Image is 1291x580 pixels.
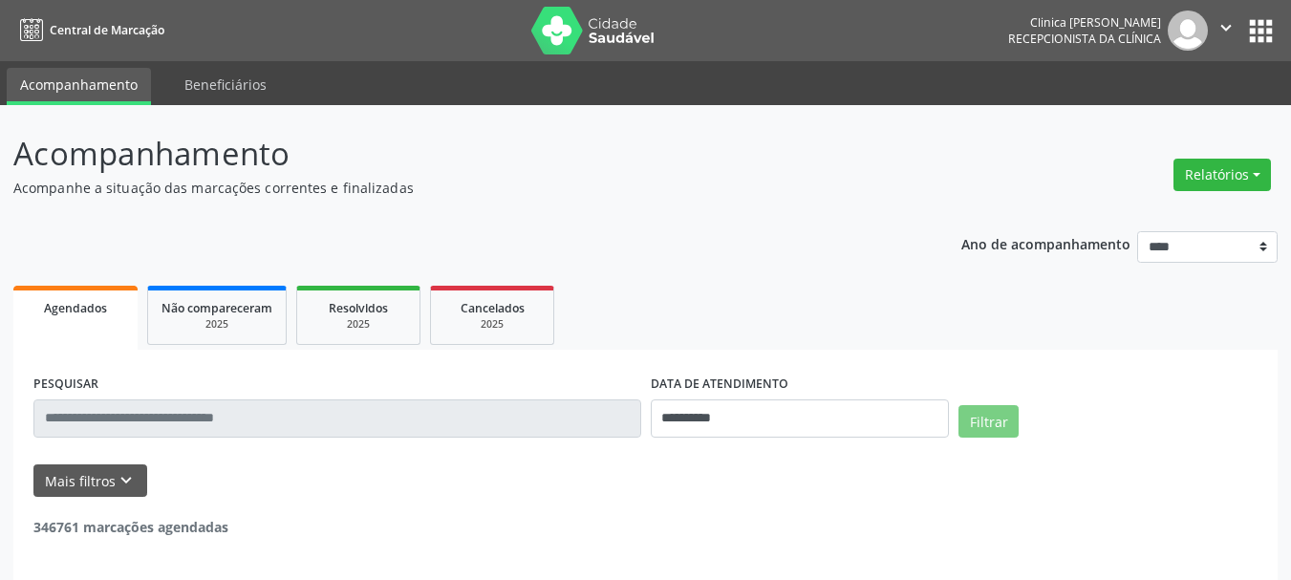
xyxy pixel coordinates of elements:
span: Não compareceram [161,300,272,316]
label: DATA DE ATENDIMENTO [651,370,788,399]
i: keyboard_arrow_down [116,470,137,491]
a: Central de Marcação [13,14,164,46]
div: 2025 [161,317,272,332]
div: 2025 [444,317,540,332]
p: Acompanhe a situação das marcações correntes e finalizadas [13,178,898,198]
span: Agendados [44,300,107,316]
button:  [1208,11,1244,51]
button: apps [1244,14,1278,48]
a: Beneficiários [171,68,280,101]
button: Relatórios [1173,159,1271,191]
i:  [1216,17,1237,38]
span: Recepcionista da clínica [1008,31,1161,47]
button: Mais filtroskeyboard_arrow_down [33,464,147,498]
p: Ano de acompanhamento [961,231,1130,255]
a: Acompanhamento [7,68,151,105]
button: Filtrar [958,405,1019,438]
img: img [1168,11,1208,51]
div: 2025 [311,317,406,332]
div: Clinica [PERSON_NAME] [1008,14,1161,31]
span: Resolvidos [329,300,388,316]
strong: 346761 marcações agendadas [33,518,228,536]
span: Central de Marcação [50,22,164,38]
label: PESQUISAR [33,370,98,399]
span: Cancelados [461,300,525,316]
p: Acompanhamento [13,130,898,178]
